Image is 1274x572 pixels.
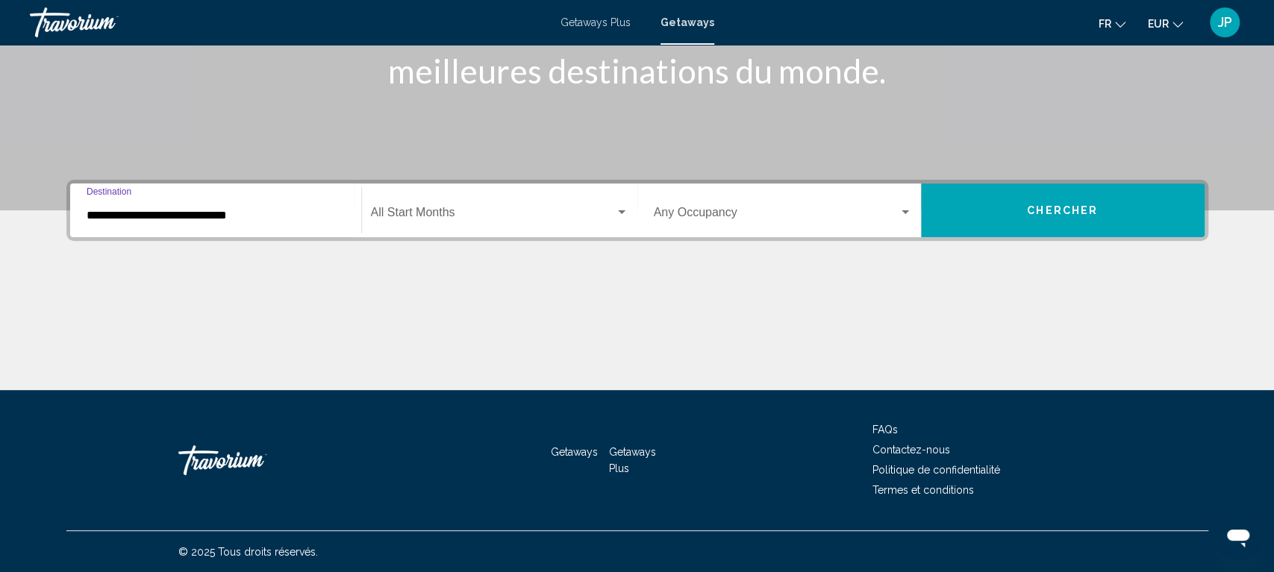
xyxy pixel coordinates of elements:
button: Chercher [921,183,1205,237]
h1: Vous aider à trouver et à réserver les meilleures destinations du monde. [357,13,917,90]
iframe: Bouton de lancement de la fenêtre de messagerie [1214,512,1262,560]
div: Search widget [70,183,1205,237]
span: fr [1099,18,1111,30]
a: Getaways Plus [561,16,631,28]
span: JP [1218,15,1232,30]
a: Politique de confidentialité [872,464,1000,476]
span: EUR [1148,18,1169,30]
button: User Menu [1205,7,1244,38]
a: Contactez-nous [872,444,950,456]
button: Change currency [1148,13,1183,34]
a: Getaways [551,446,598,458]
a: Termes et conditions [872,484,974,496]
button: Change language [1099,13,1125,34]
a: Travorium [30,7,546,37]
a: Travorium [178,438,328,483]
a: FAQs [872,424,898,436]
span: Chercher [1027,205,1098,217]
a: Getaways [661,16,714,28]
span: © 2025 Tous droits réservés. [178,546,318,558]
a: Getaways Plus [609,446,656,474]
